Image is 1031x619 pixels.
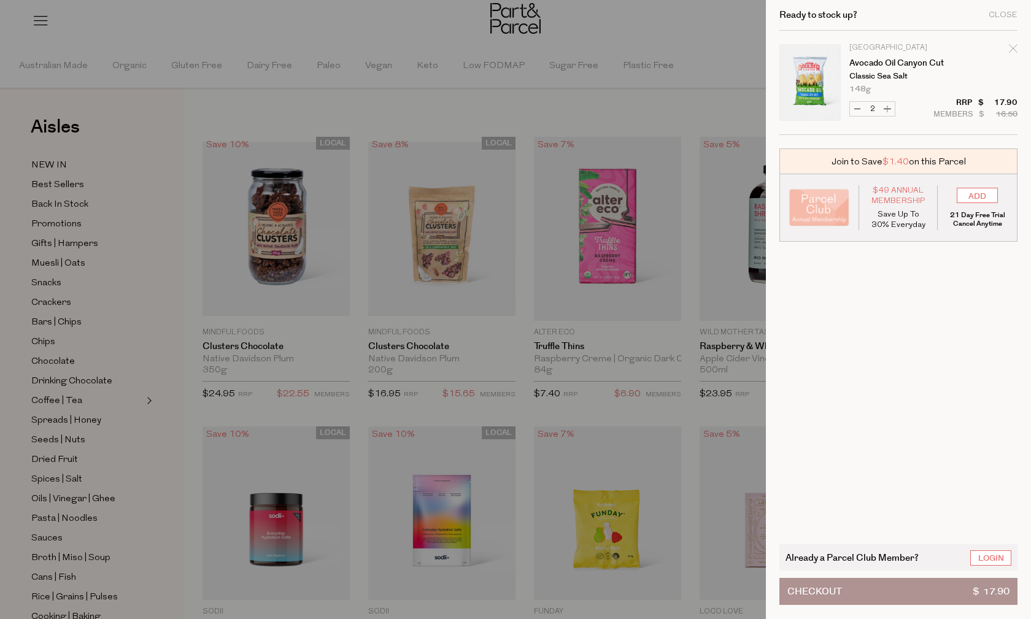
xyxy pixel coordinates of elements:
[989,11,1017,19] div: Close
[786,550,919,564] span: Already a Parcel Club Member?
[849,85,871,93] span: 148g
[957,188,998,203] input: ADD
[787,579,842,604] span: Checkout
[868,185,929,206] span: $49 Annual Membership
[849,44,944,52] p: [GEOGRAPHIC_DATA]
[779,10,857,20] h2: Ready to stock up?
[973,579,1010,604] span: $ 17.90
[779,148,1017,174] div: Join to Save on this Parcel
[970,550,1011,566] a: Login
[849,72,944,80] p: Classic Sea Salt
[882,155,909,168] span: $1.40
[947,211,1008,228] p: 21 Day Free Trial Cancel Anytime
[865,102,880,116] input: QTY Avocado Oil Canyon Cut
[1009,42,1017,59] div: Remove Avocado Oil Canyon Cut
[849,59,944,67] a: Avocado Oil Canyon Cut
[868,209,929,230] p: Save Up To 30% Everyday
[779,578,1017,605] button: Checkout$ 17.90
